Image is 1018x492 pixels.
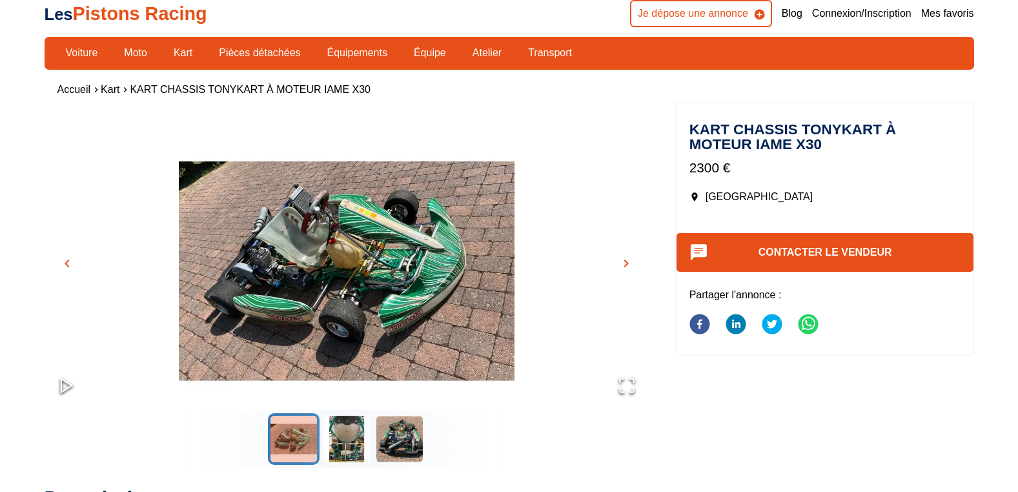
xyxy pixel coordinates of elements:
button: Go to Slide 2 [321,413,372,465]
button: chevron_left [57,254,77,273]
div: Go to Slide 1 [45,103,649,410]
a: Équipements [319,42,396,64]
a: Mes favoris [921,6,974,21]
a: Moto [116,42,156,64]
span: chevron_left [59,256,75,271]
a: LesPistons Racing [45,3,207,24]
button: chevron_right [616,254,636,273]
a: KART CHASSIS TONYKART à MOTEUR IAME X30 [130,84,371,95]
a: Connexion/Inscription [812,6,911,21]
p: Partager l'annonce : [689,288,961,302]
button: Play or Pause Slideshow [45,364,88,410]
div: Thumbnail Navigation [45,413,649,465]
button: twitter [762,306,782,345]
button: whatsapp [798,306,819,345]
button: linkedin [726,306,746,345]
button: Contacter le vendeur [677,233,974,272]
span: chevron_right [618,256,634,271]
a: Kart [165,42,201,64]
a: Transport [520,42,580,64]
a: Blog [782,6,802,21]
a: Kart [101,84,119,95]
h1: KART CHASSIS TONYKART à MOTEUR IAME X30 [689,123,961,152]
a: Atelier [464,42,510,64]
a: Pièces détachées [210,42,309,64]
button: Go to Slide 3 [374,413,425,465]
img: image [45,103,649,439]
span: Les [45,5,73,23]
button: Open Fullscreen [605,364,649,410]
button: Go to Slide 1 [268,413,320,465]
a: Équipe [405,42,454,64]
p: 2300 € [689,158,961,177]
a: Voiture [57,42,107,64]
p: [GEOGRAPHIC_DATA] [689,190,961,204]
a: Accueil [57,84,91,95]
a: Contacter le vendeur [758,247,892,258]
button: facebook [689,306,710,345]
